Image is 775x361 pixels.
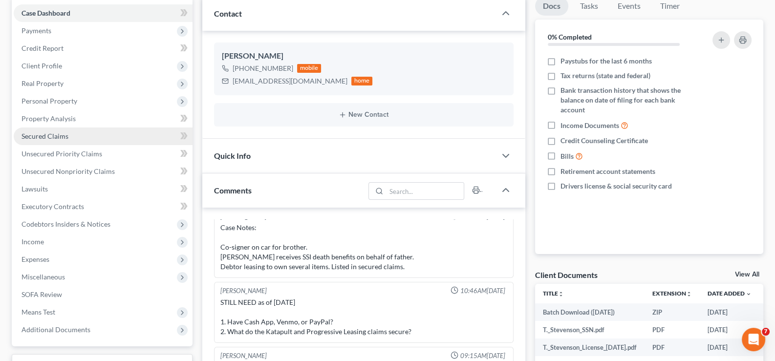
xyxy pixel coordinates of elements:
span: Credit Report [22,44,64,52]
a: Lawsuits [14,180,193,198]
a: Unsecured Priority Claims [14,145,193,163]
span: Real Property [22,79,64,87]
div: [PERSON_NAME] [220,286,267,296]
a: Secured Claims [14,127,193,145]
i: unfold_more [686,291,692,297]
i: unfold_more [558,291,564,297]
span: Expenses [22,255,49,263]
iframe: Intercom live chat [742,328,765,351]
td: [DATE] [700,321,759,339]
span: Lawsuits [22,185,48,193]
div: home [351,77,373,85]
span: Tax returns (state and federal) [560,71,650,81]
span: Codebtors Insiders & Notices [22,220,110,228]
a: SOFA Review [14,286,193,303]
span: 09:15AM[DATE] [460,351,505,361]
span: Personal Property [22,97,77,105]
div: [EMAIL_ADDRESS][DOMAIN_NAME] [233,76,347,86]
td: PDF [645,321,700,339]
a: Titleunfold_more [543,290,564,297]
td: ZIP [645,303,700,321]
td: T._Stevenson_License_[DATE].pdf [535,339,645,356]
span: Retirement account statements [560,167,655,176]
span: Contact [214,9,242,18]
span: Client Profile [22,62,62,70]
td: PDF [645,339,700,356]
div: [PERSON_NAME] [220,351,267,361]
span: Bills [560,151,574,161]
a: View All [735,271,759,278]
div: STILL NEED as of [DATE] 1. Have Cash App, Venmo, or PayPal? 2. What do the Katapult and Progressi... [220,297,508,337]
span: Miscellaneous [22,273,65,281]
td: [DATE] [700,303,759,321]
span: Bank transaction history that shows the balance on date of filing for each bank account [560,85,698,115]
td: Batch Download ([DATE]) [535,303,645,321]
a: Date Added expand_more [708,290,752,297]
span: Case Dashboard [22,9,70,17]
span: Additional Documents [22,325,90,334]
div: Case Notes: Co-signer on car for brother. [PERSON_NAME] receives SSI death benefits on behalf of ... [220,223,508,272]
span: Unsecured Priority Claims [22,149,102,158]
span: Paystubs for the last 6 months [560,56,652,66]
i: expand_more [746,291,752,297]
span: Executory Contracts [22,202,84,211]
div: mobile [297,64,322,73]
span: SOFA Review [22,290,62,298]
td: T._Stevenson_SSN.pdf [535,321,645,339]
span: 10:46AM[DATE] [460,286,505,296]
div: [PERSON_NAME] [222,50,506,62]
div: Client Documents [535,270,598,280]
a: Extensionunfold_more [652,290,692,297]
span: Income [22,237,44,246]
span: Property Analysis [22,114,76,123]
div: [PHONE_NUMBER] [233,64,293,73]
a: Credit Report [14,40,193,57]
a: Unsecured Nonpriority Claims [14,163,193,180]
span: Credit Counseling Certificate [560,136,648,146]
a: Executory Contracts [14,198,193,215]
span: Drivers license & social security card [560,181,672,191]
a: Case Dashboard [14,4,193,22]
td: [DATE] [700,339,759,356]
a: Property Analysis [14,110,193,127]
span: Secured Claims [22,132,68,140]
span: Unsecured Nonpriority Claims [22,167,115,175]
strong: 0% Completed [548,33,592,41]
span: Income Documents [560,121,619,130]
input: Search... [387,183,464,199]
span: 7 [762,328,770,336]
span: Comments [214,186,252,195]
span: Quick Info [214,151,251,160]
span: Means Test [22,308,55,316]
button: New Contact [222,111,506,119]
span: Payments [22,26,51,35]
